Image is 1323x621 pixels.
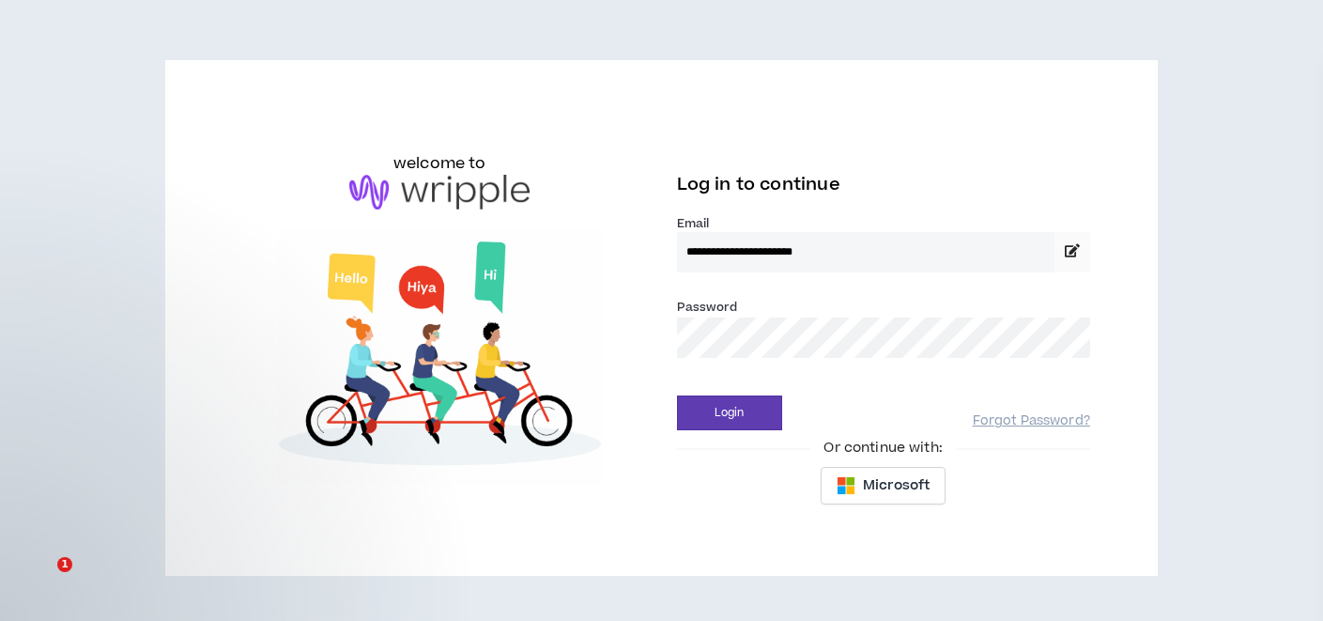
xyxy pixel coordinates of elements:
[677,173,840,196] span: Log in to continue
[810,438,955,458] span: Or continue with:
[19,557,64,602] iframe: Intercom live chat
[863,475,930,496] span: Microsoft
[233,228,646,485] img: Welcome to Wripple
[677,396,782,430] button: Login
[393,152,486,175] h6: welcome to
[677,299,738,316] label: Password
[57,557,72,572] span: 1
[14,429,390,570] iframe: Intercom notifications message
[973,412,1090,430] a: Forgot Password?
[821,467,946,505] button: Microsoft
[677,215,1090,232] label: Email
[349,175,530,210] img: logo-brand.png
